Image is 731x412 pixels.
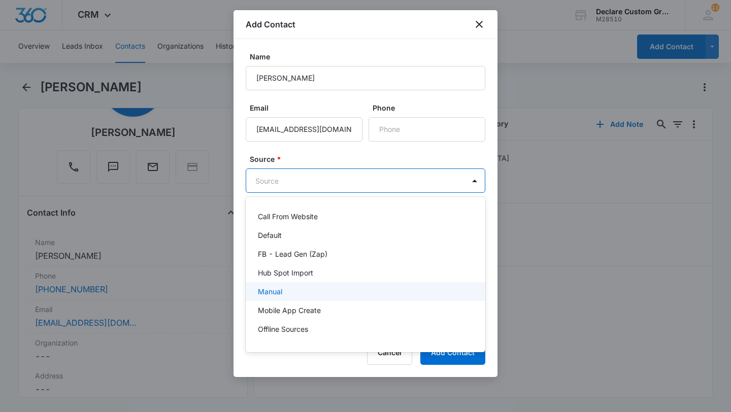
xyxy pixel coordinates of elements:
p: Manual [258,286,282,297]
p: Offline Sources [258,324,308,334]
p: Call From Website [258,211,318,222]
p: FB - Lead Gen (Zap) [258,249,327,259]
p: Other [258,342,277,353]
p: Default [258,230,282,241]
p: Hub Spot Import [258,267,313,278]
p: Mobile App Create [258,305,321,316]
